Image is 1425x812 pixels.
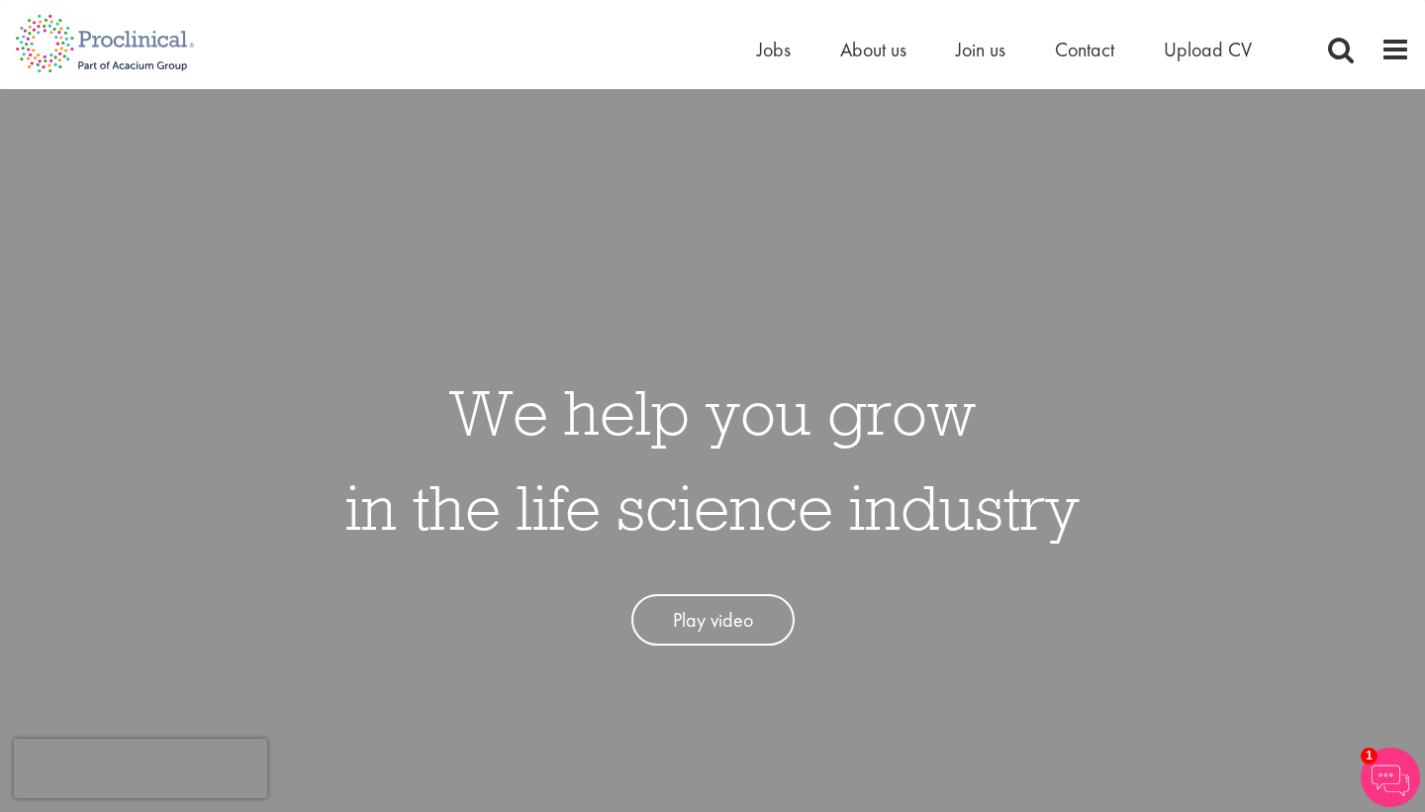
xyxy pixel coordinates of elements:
a: Join us [956,37,1005,62]
span: 1 [1361,748,1377,764]
a: About us [840,37,906,62]
img: Chatbot [1361,748,1420,807]
h1: We help you grow in the life science industry [345,364,1080,555]
a: Contact [1055,37,1114,62]
a: Upload CV [1164,37,1252,62]
a: Jobs [757,37,791,62]
a: Play video [631,594,795,647]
